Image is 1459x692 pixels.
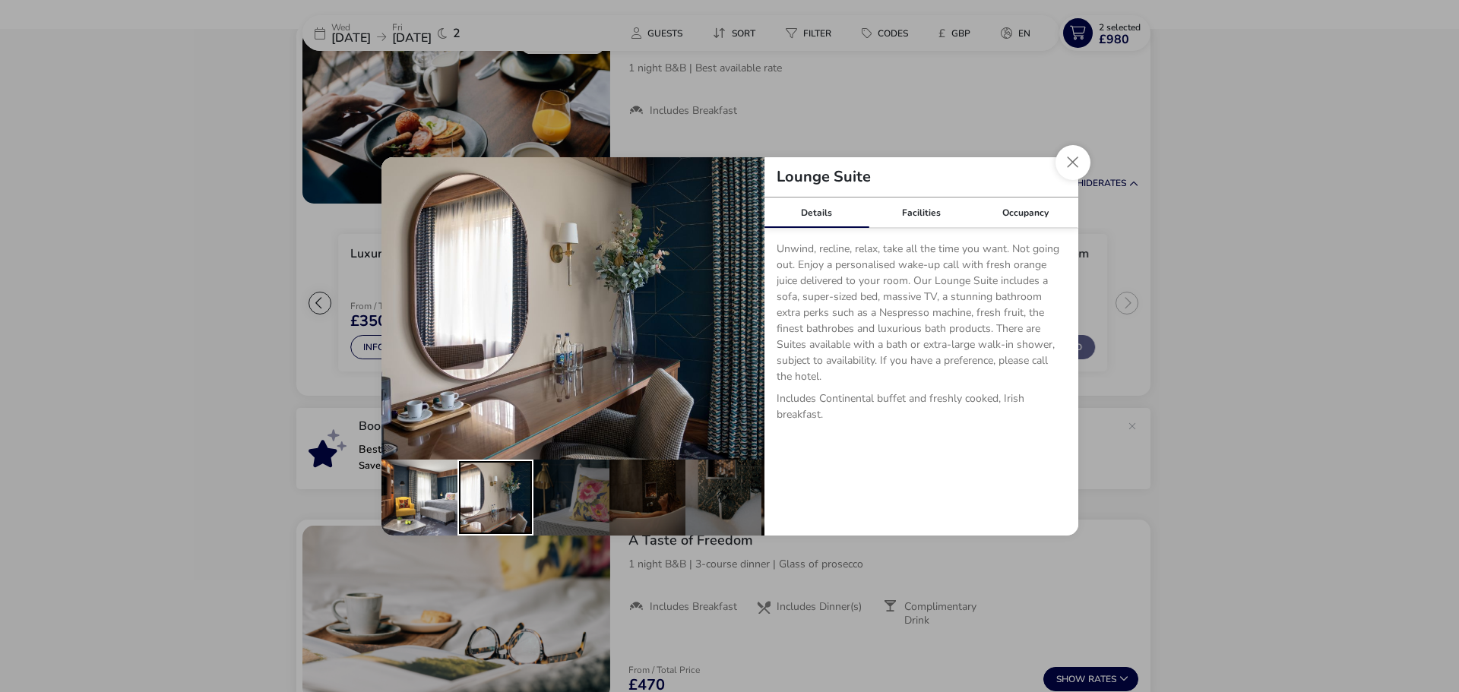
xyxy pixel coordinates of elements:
[381,157,764,460] img: f63a67c141e42c256ef220c7bc4ab3a2b4096d39f87a1c7f1bfed6260923d30c
[777,241,1066,390] p: Unwind, recline, relax, take all the time you want. Not going out. Enjoy a personalised wake-up c...
[381,157,1078,536] div: details
[973,197,1078,228] div: Occupancy
[777,390,1066,428] p: Includes Continental buffet and freshly cooked, Irish breakfast.
[764,197,869,228] div: Details
[1055,145,1090,180] button: Close dialog
[869,197,973,228] div: Facilities
[764,169,883,185] h2: Lounge Suite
